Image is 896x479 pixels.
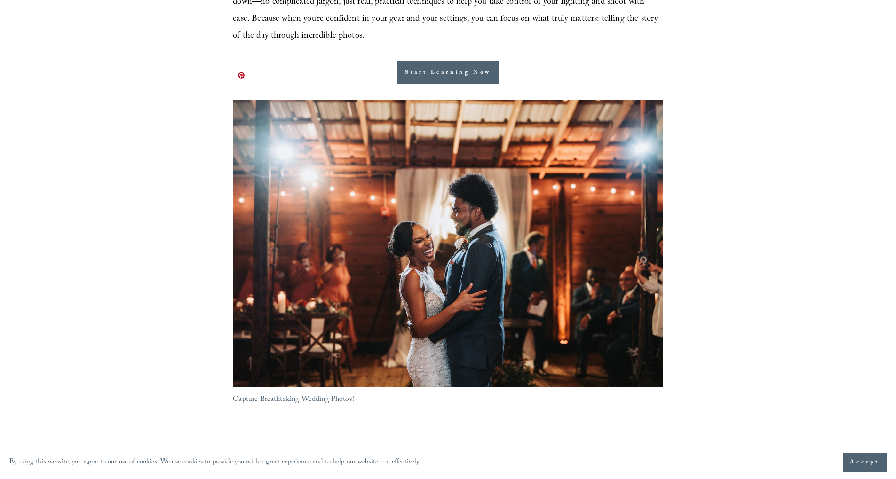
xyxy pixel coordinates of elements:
[397,61,499,84] a: Start Learning Now
[9,456,421,470] p: By using this website, you agree to our use of cookies. We use cookies to provide you with a grea...
[843,453,887,472] button: Accept
[233,100,663,386] a: Wedding couple holding each other with radiant smiles
[850,458,880,467] span: Accept
[238,71,245,79] a: Pin it!
[233,393,663,407] p: Capture Breathtaking Wedding Photos!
